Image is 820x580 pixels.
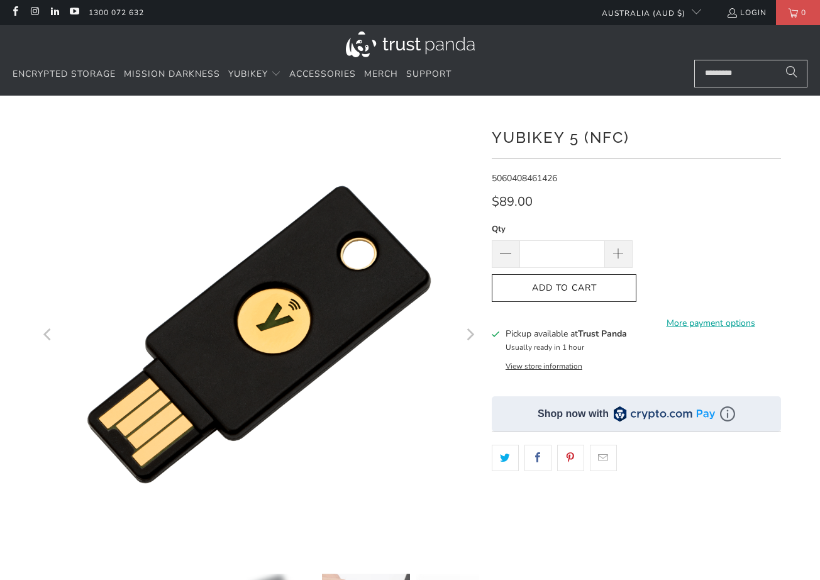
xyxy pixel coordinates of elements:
a: Share this on Facebook [524,445,551,471]
span: Encrypted Storage [13,68,116,80]
a: Mission Darkness [124,60,220,89]
span: 5060408461426 [492,172,557,184]
span: Merch [364,68,398,80]
a: Trust Panda Australia on LinkedIn [49,8,60,18]
input: Search... [694,60,807,87]
img: YubiKey 5 (NFC) - Trust Panda [39,114,479,555]
a: Trust Panda Australia on Instagram [29,8,40,18]
button: Next [460,114,480,555]
a: Trust Panda Australia on Facebook [9,8,20,18]
span: YubiKey [228,68,268,80]
span: Add to Cart [505,283,623,294]
a: Accessories [289,60,356,89]
div: Shop now with [538,407,609,421]
button: Add to Cart [492,274,636,303]
img: Trust Panda Australia [346,31,475,57]
b: Trust Panda [578,328,627,340]
label: Qty [492,222,633,236]
button: View store information [506,361,582,371]
a: Share this on Pinterest [557,445,584,471]
a: Email this to a friend [590,445,617,471]
a: Trust Panda Australia on YouTube [69,8,79,18]
small: Usually ready in 1 hour [506,342,584,352]
span: Support [406,68,452,80]
a: Encrypted Storage [13,60,116,89]
a: More payment options [640,316,781,330]
a: Share this on Twitter [492,445,519,471]
a: 1300 072 632 [89,6,144,20]
button: Previous [38,114,58,555]
nav: Translation missing: en.navigation.header.main_nav [13,60,452,89]
h3: Pickup available at [506,327,627,340]
span: $89.00 [492,193,533,210]
a: Support [406,60,452,89]
h1: YubiKey 5 (NFC) [492,124,781,149]
a: Merch [364,60,398,89]
a: Login [726,6,767,20]
button: Search [776,60,807,87]
summary: YubiKey [228,60,281,89]
span: Accessories [289,68,356,80]
span: Mission Darkness [124,68,220,80]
